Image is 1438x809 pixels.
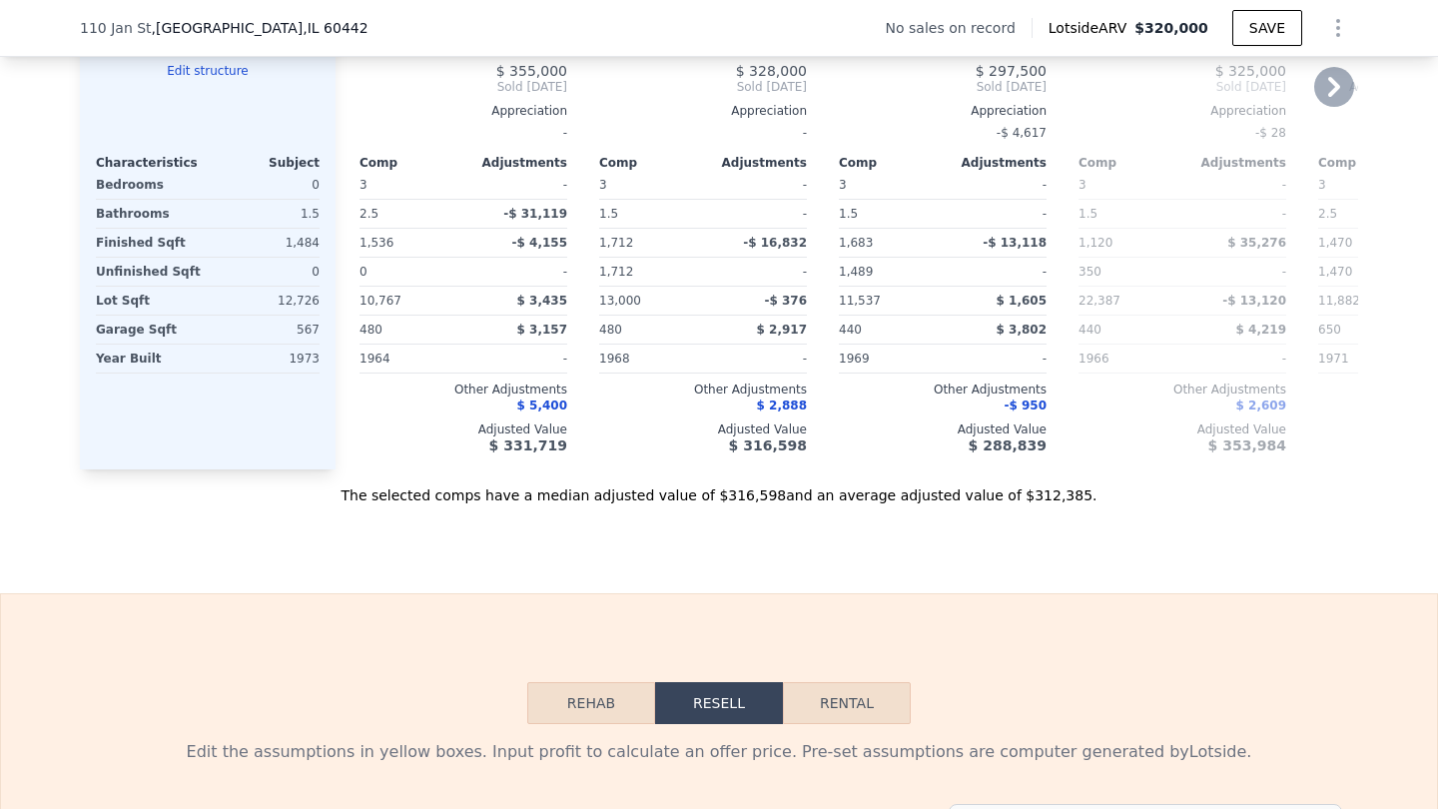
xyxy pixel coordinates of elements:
span: $ 2,917 [757,323,807,337]
div: Edit the assumptions in yellow boxes. Input profit to calculate an offer price. Pre-set assumptio... [96,740,1342,764]
span: 480 [359,323,382,337]
span: 1,470 [1318,236,1352,250]
span: $ 4,219 [1236,323,1286,337]
span: 13,000 [599,294,641,308]
span: -$ 31,119 [503,207,567,221]
span: $ 353,984 [1208,437,1286,453]
div: 1.5 [1078,200,1178,228]
button: Show Options [1318,8,1358,48]
div: Appreciation [359,103,567,119]
div: - [467,345,567,373]
div: 1.5 [839,200,939,228]
div: - [947,200,1047,228]
div: - [1186,200,1286,228]
span: 3 [599,178,607,192]
span: -$ 13,120 [1222,294,1286,308]
span: Sold [DATE] [359,79,567,95]
span: 650 [1318,323,1341,337]
div: Adjustments [703,155,807,171]
div: Comp [599,155,703,171]
div: 1964 [359,345,459,373]
button: Resell [655,682,783,724]
div: 0 [212,258,320,286]
div: Finished Sqft [96,229,204,257]
span: $320,000 [1134,20,1208,36]
span: $ 288,839 [969,437,1047,453]
button: Rental [783,682,911,724]
div: Adjusted Value [839,421,1047,437]
div: The selected comps have a median adjusted value of $316,598 and an average adjusted value of $312... [80,469,1358,505]
span: $ 5,400 [517,399,567,412]
span: 1,712 [599,236,633,250]
span: -$ 376 [764,294,807,308]
span: $ 355,000 [496,63,567,79]
div: No sales on record [886,18,1032,38]
span: -$ 950 [1004,399,1047,412]
div: - [707,200,807,228]
span: 3 [1078,178,1086,192]
div: 2.5 [359,200,459,228]
span: $ 2,888 [757,399,807,412]
span: -$ 28 [1255,126,1286,140]
button: Rehab [527,682,655,724]
span: $ 2,609 [1236,399,1286,412]
span: $ 328,000 [736,63,807,79]
div: Unfinished Sqft [96,258,204,286]
div: Adjusted Value [599,421,807,437]
span: $ 331,719 [489,437,567,453]
div: 2.5 [1318,200,1418,228]
span: $ 35,276 [1227,236,1286,250]
span: -$ 4,617 [997,126,1047,140]
span: Lotside ARV [1049,18,1134,38]
div: Lot Sqft [96,287,204,315]
div: Year Built [96,345,204,373]
div: - [599,119,807,147]
span: 3 [359,178,367,192]
div: 1966 [1078,345,1178,373]
div: - [1186,345,1286,373]
div: Other Adjustments [1078,382,1286,398]
div: Comp [1318,155,1422,171]
span: 3 [839,178,847,192]
div: Other Adjustments [359,382,567,398]
span: 11,537 [839,294,881,308]
div: - [467,258,567,286]
div: - [707,258,807,286]
span: $ 1,605 [997,294,1047,308]
span: 1,470 [1318,265,1352,279]
div: Comp [1078,155,1182,171]
span: 1,489 [839,265,873,279]
button: SAVE [1232,10,1302,46]
div: - [707,171,807,199]
div: - [707,345,807,373]
span: $ 297,500 [976,63,1047,79]
div: 1,484 [212,229,320,257]
span: 350 [1078,265,1101,279]
div: - [947,258,1047,286]
div: 567 [212,316,320,344]
span: $ 3,157 [517,323,567,337]
span: $ 325,000 [1215,63,1286,79]
div: Other Adjustments [599,382,807,398]
span: 10,767 [359,294,401,308]
div: Bedrooms [96,171,204,199]
div: Other Adjustments [839,382,1047,398]
div: 0 [212,171,320,199]
span: 440 [839,323,862,337]
span: $ 3,435 [517,294,567,308]
div: Garage Sqft [96,316,204,344]
span: 0 [359,265,367,279]
span: 1,712 [599,265,633,279]
div: Adjusted Value [1078,421,1286,437]
span: Sold [DATE] [599,79,807,95]
div: Adjustments [463,155,567,171]
div: 1971 [1318,345,1418,373]
div: Adjustments [943,155,1047,171]
span: 110 Jan St [80,18,152,38]
span: $ 316,598 [729,437,807,453]
div: 1968 [599,345,699,373]
div: Appreciation [599,103,807,119]
div: Comp [839,155,943,171]
span: -$ 13,118 [983,236,1047,250]
span: 440 [1078,323,1101,337]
